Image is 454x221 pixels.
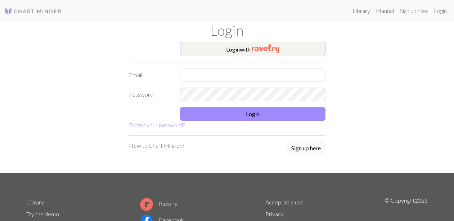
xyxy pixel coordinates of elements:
[397,4,431,18] a: Sign up free
[125,88,176,101] label: Password
[287,141,325,155] button: Sign up here
[431,4,450,18] a: Login
[26,211,59,217] a: Try the demo
[265,211,284,217] a: Privacy
[140,200,177,207] a: Ravelry
[180,42,325,56] button: Loginwith
[129,141,184,150] p: New to Chart Minder?
[22,22,432,39] h1: Login
[373,4,397,18] a: Manual
[140,198,153,211] img: Ravelry logo
[125,68,176,82] label: Email
[265,199,304,205] a: Acceptable use
[26,199,44,205] a: Library
[4,7,62,16] img: Logo
[180,107,325,121] button: Login
[350,4,373,18] a: Library
[252,44,279,53] img: Ravelry
[129,121,185,128] a: Forgot your password?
